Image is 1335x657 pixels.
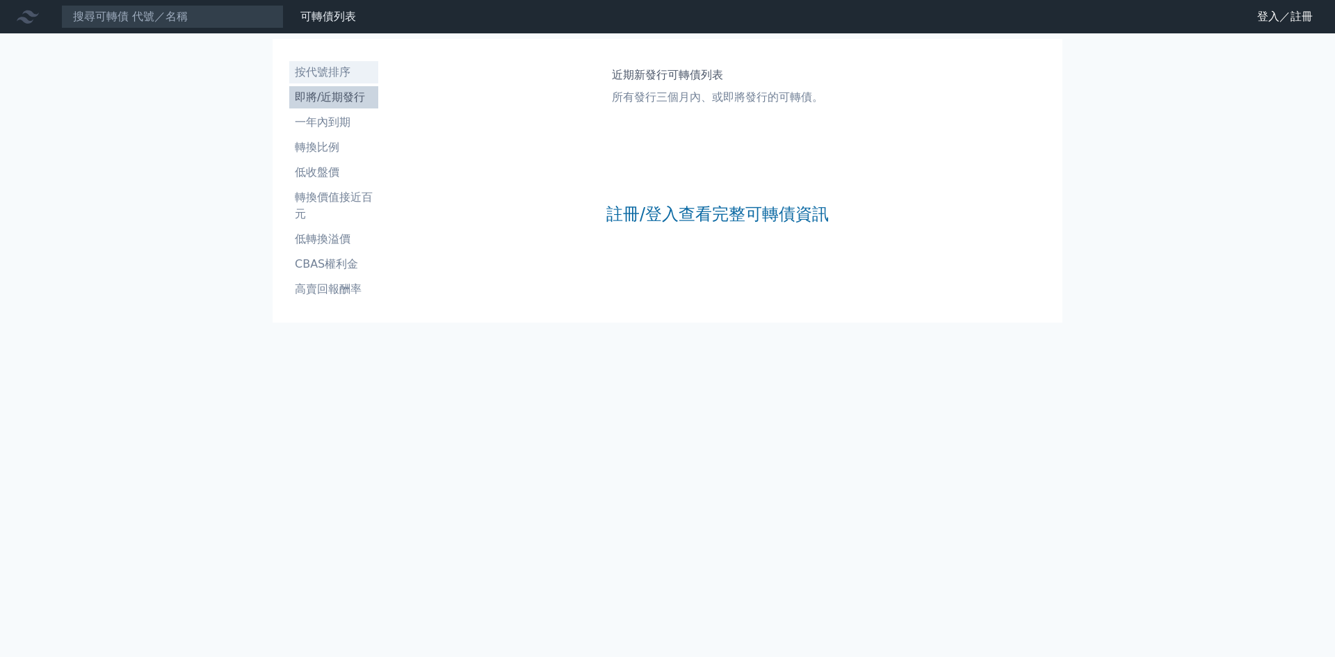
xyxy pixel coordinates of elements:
[289,253,378,275] a: CBAS權利金
[300,10,356,23] a: 可轉債列表
[289,61,378,83] a: 按代號排序
[289,64,378,81] li: 按代號排序
[61,5,284,29] input: 搜尋可轉債 代號／名稱
[289,231,378,248] li: 低轉換溢價
[612,67,823,83] h1: 近期新發行可轉債列表
[612,89,823,106] p: 所有發行三個月內、或即將發行的可轉債。
[289,111,378,133] a: 一年內到期
[289,164,378,181] li: 低收盤價
[289,89,378,106] li: 即將/近期發行
[289,86,378,108] a: 即將/近期發行
[289,161,378,184] a: 低收盤價
[289,256,378,273] li: CBAS權利金
[289,189,378,222] li: 轉換價值接近百元
[606,203,829,225] a: 註冊/登入查看完整可轉債資訊
[289,136,378,159] a: 轉換比例
[289,281,378,298] li: 高賣回報酬率
[289,114,378,131] li: 一年內到期
[289,278,378,300] a: 高賣回報酬率
[1246,6,1324,28] a: 登入／註冊
[289,139,378,156] li: 轉換比例
[289,186,378,225] a: 轉換價值接近百元
[289,228,378,250] a: 低轉換溢價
